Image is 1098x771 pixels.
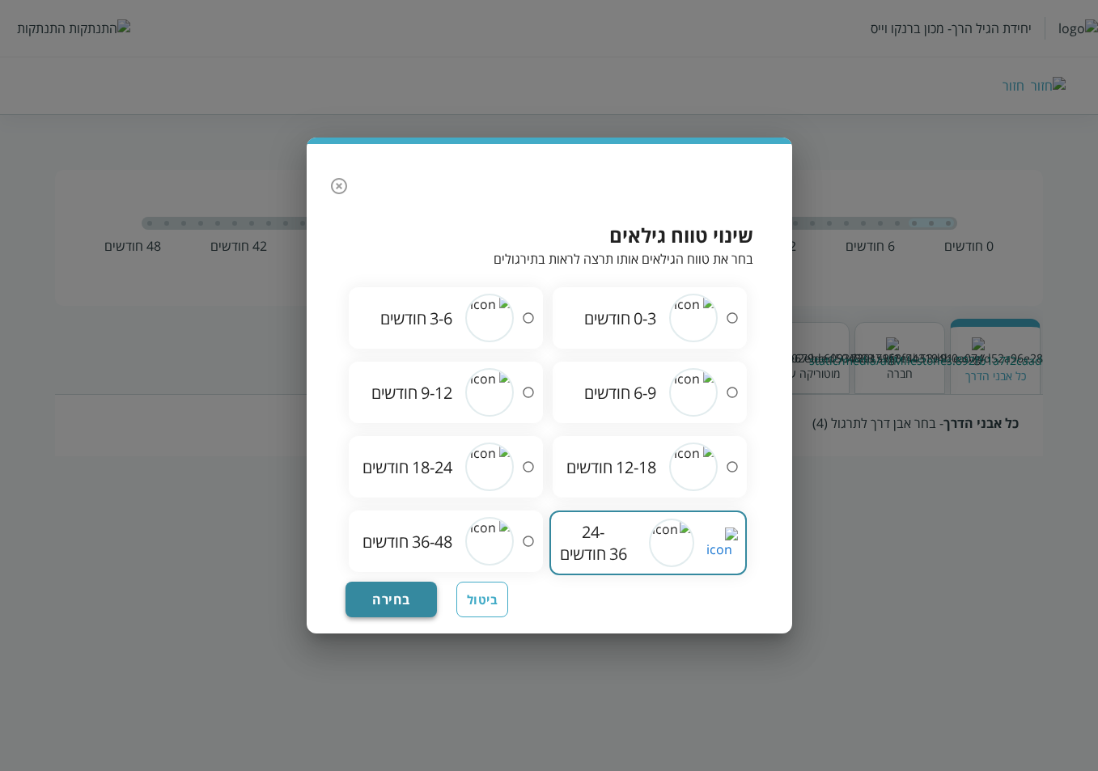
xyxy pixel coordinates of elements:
[346,582,438,617] button: בחירה
[362,456,409,478] span: חודשים
[465,517,514,566] img: icon
[362,531,409,553] span: חודשים
[634,307,656,329] span: 0-3
[456,582,508,617] button: ביטול
[430,307,452,329] span: 3-6
[616,456,656,478] span: 12-18
[412,531,452,553] span: 36-48
[566,456,613,478] span: חודשים
[582,521,627,565] span: 24-36
[584,307,630,329] span: חודשים
[412,456,452,478] span: 18-24
[669,294,718,342] img: icon
[371,382,418,404] span: חודשים
[465,443,514,491] img: icon
[346,222,753,248] h3: שינוי טווח גילאים
[465,294,514,342] img: icon
[649,519,694,567] img: icon
[346,250,753,268] div: בחר את טווח הגילאים אותו תרצה לראות בתירגולים
[669,368,718,417] img: icon
[421,382,452,404] span: 9-12
[380,307,426,329] span: חודשים
[560,543,606,565] span: חודשים
[634,382,656,404] span: 6-9
[465,368,514,417] img: icon
[584,382,630,404] span: חודשים
[669,443,718,491] img: icon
